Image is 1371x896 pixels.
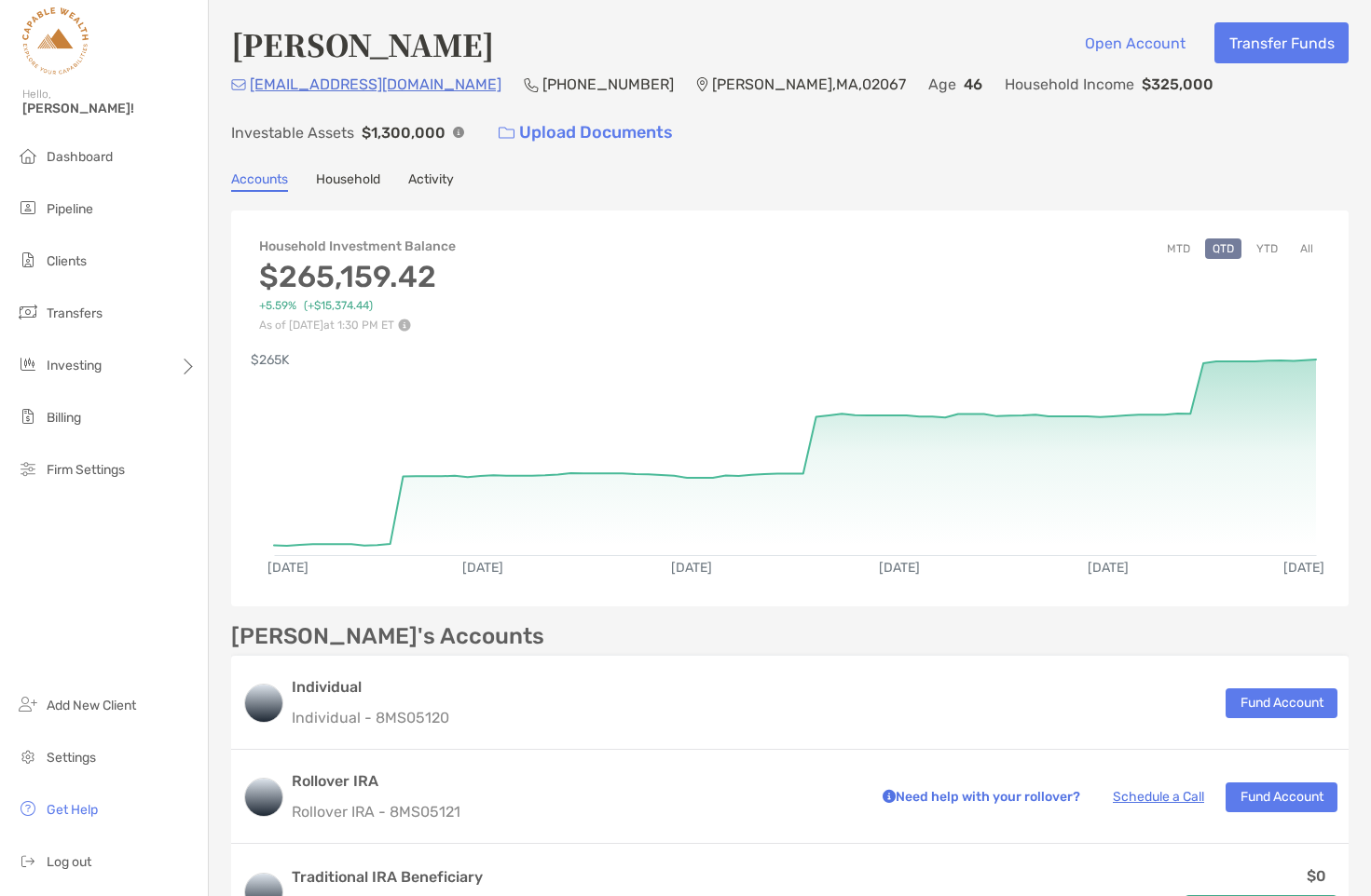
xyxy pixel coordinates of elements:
[671,560,712,576] text: [DATE]
[231,79,246,90] img: Email Icon
[964,73,982,96] p: 46
[17,745,39,767] img: settings icon
[245,685,282,722] img: logo account
[22,101,197,116] span: [PERSON_NAME]!
[1283,560,1324,576] text: [DATE]
[47,305,103,321] span: Transfers
[304,299,373,313] span: ( +$15,374.44 )
[712,73,906,96] p: [PERSON_NAME] , MA , 02067
[1113,789,1204,805] a: Schedule a Call
[47,410,81,426] span: Billing
[17,457,39,480] img: firm-settings icon
[47,698,136,713] span: Add New Client
[47,802,98,818] span: Get Help
[251,352,290,368] text: $265K
[292,676,449,699] h3: Individual
[487,113,685,153] a: Upload Documents
[1205,238,1241,259] button: QTD
[1226,688,1337,718] button: Fund Account
[1293,238,1321,259] button: All
[316,171,380,192] a: Household
[259,238,456,254] h4: Household Investment Balance
[292,866,566,889] h3: Traditional IRA Beneficiary
[524,77,539,92] img: Phone Icon
[47,854,91,870] span: Log out
[17,144,39,167] img: dashboard icon
[17,197,39,219] img: pipeline icon
[259,319,456,332] p: As of [DATE] at 1:30 PM ET
[47,201,93,217] span: Pipeline
[17,693,39,715] img: add_new_client icon
[879,560,920,576] text: [DATE]
[47,750,96,766] span: Settings
[696,77,708,92] img: Location Icon
[1214,22,1349,63] button: Transfer Funds
[499,127,514,140] img: button icon
[17,353,39,375] img: investing icon
[17,797,39,820] img: get-help icon
[542,73,674,96] p: [PHONE_NUMBER]
[1070,22,1200,63] button: Open Account
[292,800,857,823] p: Rollover IRA - 8MS05121
[362,121,446,144] p: $1,300,000
[22,7,89,75] img: Zoe Logo
[453,127,464,138] img: Info Icon
[17,249,39,271] img: clients icon
[292,770,857,793] h3: Rollover IRA
[47,149,113,165] span: Dashboard
[1005,73,1134,96] p: Household Income
[1307,864,1326,888] p: $0
[259,299,296,313] span: +5.59%
[245,779,282,816] img: logo account
[928,73,956,96] p: Age
[1088,560,1129,576] text: [DATE]
[17,405,39,428] img: billing icon
[878,785,1080,808] p: Need help with your rollover?
[231,625,544,648] p: [PERSON_NAME]'s Accounts
[231,121,354,144] p: Investable Assets
[408,171,454,192] a: Activity
[1159,238,1198,259] button: MTD
[250,73,501,96] p: [EMAIL_ADDRESS][DOMAIN_NAME]
[47,358,102,373] span: Investing
[398,319,411,332] img: Performance Info
[267,560,308,576] text: [DATE]
[1226,782,1337,812] button: Fund Account
[292,706,449,729] p: Individual - 8MS05120
[259,259,456,294] h3: $265,159.42
[47,462,125,478] span: Firm Settings
[47,253,87,269] span: Clients
[1142,73,1213,96] p: $325,000
[17,849,39,872] img: logout icon
[17,301,39,323] img: transfers icon
[231,171,288,192] a: Accounts
[231,22,494,65] h4: [PERSON_NAME]
[1249,238,1285,259] button: YTD
[462,560,503,576] text: [DATE]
